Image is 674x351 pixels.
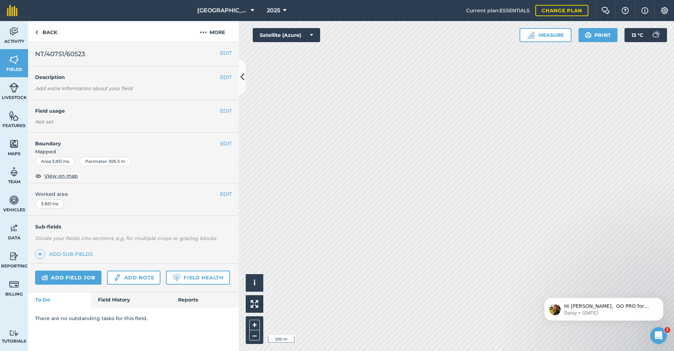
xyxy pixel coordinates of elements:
[253,278,256,287] span: i
[197,6,248,15] span: [GEOGRAPHIC_DATA]
[35,73,232,81] h4: Description
[220,107,232,115] button: EDIT
[535,5,588,16] a: Change plan
[35,235,216,241] em: Divide your fields into sections, e.g. for multiple crops or grazing blocks
[267,6,280,15] span: 2025
[220,190,232,198] button: EDIT
[665,327,670,333] span: 2
[200,28,207,37] img: svg+xml;base64,PHN2ZyB4bWxucz0iaHR0cDovL3d3dy53My5vcmcvMjAwMC9zdmciIHdpZHRoPSIyMCIgaGVpZ2h0PSIyNC...
[35,172,78,180] button: View on map
[38,250,42,258] img: svg+xml;base64,PHN2ZyB4bWxucz0iaHR0cDovL3d3dy53My5vcmcvMjAwMC9zdmciIHdpZHRoPSIxNCIgaGVpZ2h0PSIyNC...
[249,320,260,330] button: +
[534,283,674,332] iframe: Intercom notifications message
[35,28,38,37] img: svg+xml;base64,PHN2ZyB4bWxucz0iaHR0cDovL3d3dy53My5vcmcvMjAwMC9zdmciIHdpZHRoPSI5IiBoZWlnaHQ9IjI0Ii...
[220,73,232,81] button: EDIT
[28,21,64,42] a: Back
[35,157,75,166] div: Area : 3.851 Ha
[7,5,18,16] img: fieldmargin Logo
[585,31,592,39] img: svg+xml;base64,PHN2ZyB4bWxucz0iaHR0cDovL3d3dy53My5vcmcvMjAwMC9zdmciIHdpZHRoPSIxOSIgaGVpZ2h0PSIyNC...
[35,49,85,59] span: NT/40751/60523
[625,28,667,42] button: 13 °C
[220,49,232,57] button: EDIT
[251,300,258,308] img: Four arrows, one pointing top left, one top right, one bottom right and the last bottom left
[9,251,19,261] img: svg+xml;base64,PD94bWwgdmVyc2lvbj0iMS4wIiBlbmNvZGluZz0idXRmLTgiPz4KPCEtLSBHZW5lcmF0b3I6IEFkb2JlIE...
[9,167,19,177] img: svg+xml;base64,PD94bWwgdmVyc2lvbj0iMS4wIiBlbmNvZGluZz0idXRmLTgiPz4KPCEtLSBHZW5lcmF0b3I6IEFkb2JlIE...
[9,111,19,121] img: svg+xml;base64,PHN2ZyB4bWxucz0iaHR0cDovL3d3dy53My5vcmcvMjAwMC9zdmciIHdpZHRoPSI1NiIgaGVpZ2h0PSI2MC...
[601,7,610,14] img: Two speech bubbles overlapping with the left bubble in the forefront
[186,21,239,42] button: More
[28,148,239,155] span: Mapped
[9,54,19,65] img: svg+xml;base64,PHN2ZyB4bWxucz0iaHR0cDovL3d3dy53My5vcmcvMjAwMC9zdmciIHdpZHRoPSI1NiIgaGVpZ2h0PSI2MC...
[41,273,48,282] img: svg+xml;base64,PD94bWwgdmVyc2lvbj0iMS4wIiBlbmNvZGluZz0idXRmLTgiPz4KPCEtLSBHZW5lcmF0b3I6IEFkb2JlIE...
[520,28,571,42] button: Measure
[246,274,263,292] button: i
[35,314,232,322] p: There are no outstanding tasks for this field.
[28,292,91,307] a: To-Do
[35,118,232,125] div: Not set
[28,133,220,147] h4: Boundary
[249,330,260,340] button: –
[35,199,64,208] div: 3.851 Ha
[9,279,19,290] img: svg+xml;base64,PD94bWwgdmVyc2lvbj0iMS4wIiBlbmNvZGluZz0idXRmLTgiPz4KPCEtLSBHZW5lcmF0b3I6IEFkb2JlIE...
[650,327,667,344] iframe: Intercom live chat
[9,195,19,205] img: svg+xml;base64,PD94bWwgdmVyc2lvbj0iMS4wIiBlbmNvZGluZz0idXRmLTgiPz4KPCEtLSBHZW5lcmF0b3I6IEFkb2JlIE...
[9,82,19,93] img: svg+xml;base64,PD94bWwgdmVyc2lvbj0iMS4wIiBlbmNvZGluZz0idXRmLTgiPz4KPCEtLSBHZW5lcmF0b3I6IEFkb2JlIE...
[220,140,232,147] button: EDIT
[35,172,41,180] img: svg+xml;base64,PHN2ZyB4bWxucz0iaHR0cDovL3d3dy53My5vcmcvMjAwMC9zdmciIHdpZHRoPSIxOCIgaGVpZ2h0PSIyNC...
[44,172,78,180] span: View on map
[166,271,230,285] a: Field Health
[621,7,629,14] img: A question mark icon
[28,223,239,231] h4: Sub-fields
[31,27,121,33] p: Message from Daisy, sent 7w ago
[35,271,101,285] a: Add field job
[649,28,663,42] img: svg+xml;base64,PD94bWwgdmVyc2lvbj0iMS4wIiBlbmNvZGluZz0idXRmLTgiPz4KPCEtLSBHZW5lcmF0b3I6IEFkb2JlIE...
[35,249,96,259] a: Add sub-fields
[91,292,171,307] a: Field History
[632,28,643,42] span: 13 ° C
[107,271,160,285] a: Add note
[466,7,530,14] span: Current plan : ESSENTIALS
[660,7,669,14] img: A cog icon
[79,157,131,166] div: Perimeter : 926.3 m
[253,28,320,42] button: Satellite (Azure)
[9,223,19,233] img: svg+xml;base64,PD94bWwgdmVyc2lvbj0iMS4wIiBlbmNvZGluZz0idXRmLTgiPz4KPCEtLSBHZW5lcmF0b3I6IEFkb2JlIE...
[641,6,648,15] img: svg+xml;base64,PHN2ZyB4bWxucz0iaHR0cDovL3d3dy53My5vcmcvMjAwMC9zdmciIHdpZHRoPSIxNyIgaGVpZ2h0PSIxNy...
[9,139,19,149] img: svg+xml;base64,PHN2ZyB4bWxucz0iaHR0cDovL3d3dy53My5vcmcvMjAwMC9zdmciIHdpZHRoPSI1NiIgaGVpZ2h0PSI2MC...
[113,273,121,282] img: svg+xml;base64,PD94bWwgdmVyc2lvbj0iMS4wIiBlbmNvZGluZz0idXRmLTgiPz4KPCEtLSBHZW5lcmF0b3I6IEFkb2JlIE...
[171,292,239,307] a: Reports
[9,330,19,337] img: svg+xml;base64,PD94bWwgdmVyc2lvbj0iMS4wIiBlbmNvZGluZz0idXRmLTgiPz4KPCEtLSBHZW5lcmF0b3I6IEFkb2JlIE...
[9,26,19,37] img: svg+xml;base64,PD94bWwgdmVyc2lvbj0iMS4wIiBlbmNvZGluZz0idXRmLTgiPz4KPCEtLSBHZW5lcmF0b3I6IEFkb2JlIE...
[35,85,133,92] em: Add extra information about your field
[35,107,220,115] h4: Field usage
[527,32,534,39] img: Ruler icon
[31,20,121,145] span: Hi [PERSON_NAME], GO PRO for less 🎉 Sign up via our website in your first 14 days to save 25%. Up...
[35,190,232,198] span: Worked area
[579,28,618,42] button: Print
